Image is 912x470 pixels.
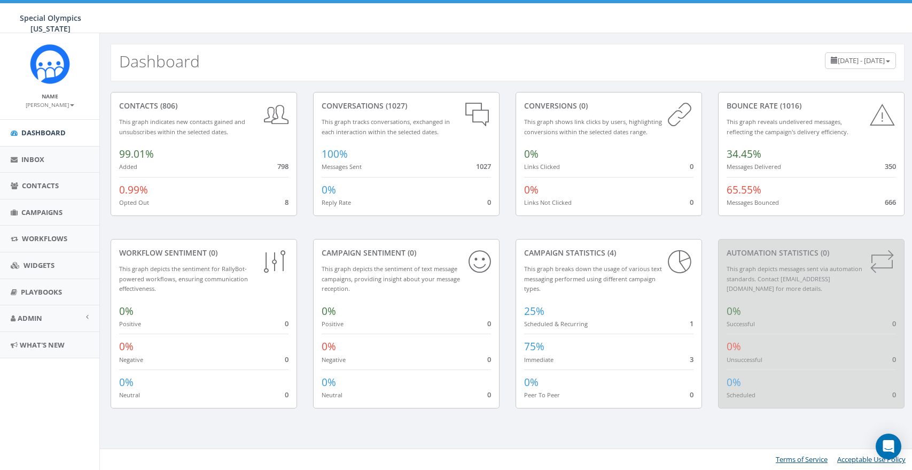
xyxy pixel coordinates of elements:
[727,304,741,318] span: 0%
[18,313,42,323] span: Admin
[322,198,351,206] small: Reply Rate
[727,147,761,161] span: 34.45%
[727,340,741,353] span: 0%
[690,319,693,328] span: 1
[876,434,901,459] div: Open Intercom Messenger
[119,304,134,318] span: 0%
[838,56,885,65] span: [DATE] - [DATE]
[277,161,289,171] span: 798
[690,161,693,171] span: 0
[21,128,66,137] span: Dashboard
[21,155,44,164] span: Inbox
[322,118,450,136] small: This graph tracks conversations, exchanged in each interaction within the selected dates.
[26,101,74,109] small: [PERSON_NAME]
[119,391,140,399] small: Neutral
[819,248,829,258] span: (0)
[727,163,781,171] small: Messages Delivered
[727,198,779,206] small: Messages Bounced
[22,234,67,243] span: Workflows
[30,44,70,84] img: Rally_platform_Icon_1.png
[524,183,539,197] span: 0%
[322,320,344,328] small: Positive
[476,161,491,171] span: 1027
[20,340,65,350] span: What's New
[42,93,58,100] small: Name
[119,183,148,197] span: 0.99%
[384,101,407,111] span: (1027)
[524,198,572,206] small: Links Not Clicked
[322,183,336,197] span: 0%
[524,320,588,328] small: Scheduled & Recurring
[524,248,693,258] div: Campaign Statistics
[727,101,896,111] div: Bounce Rate
[322,356,346,364] small: Negative
[119,356,143,364] small: Negative
[885,197,896,207] span: 666
[605,248,616,258] span: (4)
[524,265,662,292] small: This graph breaks down the usage of various text messaging performed using different campaign types.
[892,355,896,364] span: 0
[487,197,491,207] span: 0
[524,304,544,318] span: 25%
[26,99,74,109] a: [PERSON_NAME]
[285,355,289,364] span: 0
[21,287,62,297] span: Playbooks
[22,181,59,190] span: Contacts
[322,163,362,171] small: Messages Sent
[524,163,560,171] small: Links Clicked
[727,248,896,258] div: Automation Statistics
[487,390,491,399] span: 0
[322,147,348,161] span: 100%
[24,260,54,270] span: Widgets
[119,101,289,111] div: contacts
[119,320,141,328] small: Positive
[776,454,828,464] a: Terms of Service
[727,183,761,197] span: 65.55%
[119,147,154,161] span: 99.01%
[20,13,81,34] span: Special Olympics [US_STATE]
[322,391,342,399] small: Neutral
[524,101,693,111] div: conversions
[892,390,896,399] span: 0
[524,391,560,399] small: Peer To Peer
[690,390,693,399] span: 0
[690,197,693,207] span: 0
[524,118,662,136] small: This graph shows link clicks by users, highlighting conversions within the selected dates range.
[119,375,134,389] span: 0%
[21,207,63,217] span: Campaigns
[885,161,896,171] span: 350
[524,340,544,353] span: 75%
[524,147,539,161] span: 0%
[158,101,177,111] span: (806)
[322,340,336,353] span: 0%
[837,454,906,464] a: Acceptable Use Policy
[727,375,741,389] span: 0%
[892,319,896,328] span: 0
[119,52,200,70] h2: Dashboard
[487,319,491,328] span: 0
[119,198,149,206] small: Opted Out
[487,355,491,364] span: 0
[406,248,416,258] span: (0)
[727,391,755,399] small: Scheduled
[285,390,289,399] span: 0
[285,197,289,207] span: 8
[119,265,248,292] small: This graph depicts the sentiment for RallyBot-powered workflows, ensuring communication effective...
[727,320,755,328] small: Successful
[119,118,245,136] small: This graph indicates new contacts gained and unsubscribes within the selected dates.
[727,118,848,136] small: This graph reveals undelivered messages, reflecting the campaign's delivery efficiency.
[524,356,554,364] small: Immediate
[322,248,491,258] div: Campaign Sentiment
[727,265,862,292] small: This graph depicts messages sent via automation standards. Contact [EMAIL_ADDRESS][DOMAIN_NAME] f...
[322,265,460,292] small: This graph depicts the sentiment of text message campaigns, providing insight about your message ...
[577,101,588,111] span: (0)
[119,340,134,353] span: 0%
[727,356,762,364] small: Unsuccessful
[524,375,539,389] span: 0%
[322,375,336,389] span: 0%
[285,319,289,328] span: 0
[322,304,336,318] span: 0%
[119,248,289,258] div: Workflow Sentiment
[690,355,693,364] span: 3
[119,163,137,171] small: Added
